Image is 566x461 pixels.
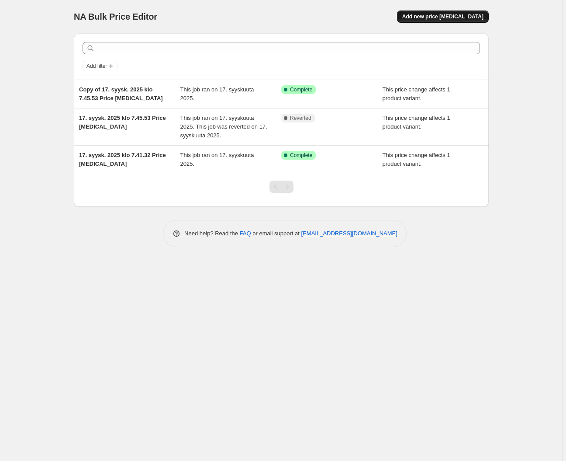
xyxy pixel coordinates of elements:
[74,12,157,21] span: NA Bulk Price Editor
[180,152,254,167] span: This job ran on 17. syyskuuta 2025.
[269,181,293,193] nav: Pagination
[86,63,107,70] span: Add filter
[79,152,166,167] span: 17. syysk. 2025 klo 7.41.32 Price [MEDICAL_DATA]
[79,115,166,130] span: 17. syysk. 2025 klo 7.45.53 Price [MEDICAL_DATA]
[290,86,312,93] span: Complete
[402,13,483,20] span: Add new price [MEDICAL_DATA]
[383,152,450,167] span: This price change affects 1 product variant.
[383,86,450,101] span: This price change affects 1 product variant.
[383,115,450,130] span: This price change affects 1 product variant.
[180,115,267,139] span: This job ran on 17. syyskuuta 2025. This job was reverted on 17. syyskuuta 2025.
[290,115,311,122] span: Reverted
[184,230,240,237] span: Need help? Read the
[301,230,397,237] a: [EMAIL_ADDRESS][DOMAIN_NAME]
[240,230,251,237] a: FAQ
[397,10,489,23] button: Add new price [MEDICAL_DATA]
[290,152,312,159] span: Complete
[251,230,301,237] span: or email support at
[180,86,254,101] span: This job ran on 17. syyskuuta 2025.
[79,86,163,101] span: Copy of 17. syysk. 2025 klo 7.45.53 Price [MEDICAL_DATA]
[83,61,117,71] button: Add filter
